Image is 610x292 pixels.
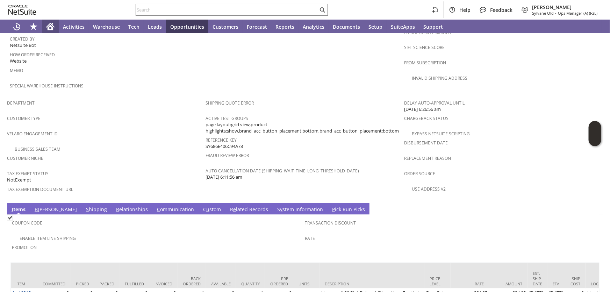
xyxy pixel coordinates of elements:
[7,100,35,106] a: Department
[206,174,242,180] span: [DATE] 6:11:56 am
[206,115,248,121] a: Active Test Groups
[412,131,470,137] a: Bypass NetSuite Scripting
[419,20,447,34] a: Support
[404,100,465,106] a: Delay Auto-Approval Until
[76,281,89,286] div: Picked
[299,20,329,34] a: Analytics
[20,235,76,241] a: Enable Item Line Shipping
[42,20,59,34] a: Home
[589,134,601,147] span: Oracle Guided Learning Widget. To move around, please hold and drag
[241,281,260,286] div: Quantity
[116,206,119,213] span: R
[10,83,84,89] a: Special Warehouse Instructions
[404,106,441,113] span: [DATE] 6:26:56 am
[280,206,282,213] span: y
[170,23,204,30] span: Opportunities
[404,155,451,161] a: Replacement reason
[325,281,419,286] div: Description
[148,23,162,30] span: Leads
[387,20,419,34] a: SuiteApps
[456,281,484,286] div: Rate
[10,52,55,58] a: How Order Received
[558,10,597,16] span: Ops Manager (A) (F2L)
[555,10,557,16] span: -
[391,23,415,30] span: SuiteApps
[228,206,270,214] a: Related Records
[100,281,114,286] div: Packed
[364,20,387,34] a: Setup
[35,206,38,213] span: B
[114,206,150,214] a: Relationships
[459,7,471,13] span: Help
[7,131,58,137] a: Velaro Engagement ID
[270,276,288,286] div: Pre Ordered
[157,206,160,213] span: C
[330,206,367,214] a: Pick Run Picks
[10,58,27,64] span: Website
[7,155,43,161] a: Customer Niche
[43,281,65,286] div: Committed
[494,281,522,286] div: Amount
[12,244,37,250] a: Promotion
[16,281,32,286] div: Item
[299,281,314,286] div: Units
[10,206,27,214] a: Items
[29,22,38,31] svg: Shortcuts
[271,20,299,34] a: Reports
[124,20,144,34] a: Tech
[155,206,196,214] a: Communication
[10,42,36,49] span: Netsuite Bot
[206,100,254,106] a: Shipping Quote Error
[12,206,13,213] span: I
[89,20,124,34] a: Warehouse
[368,23,382,30] span: Setup
[305,220,356,226] a: Transaction Discount
[208,20,243,34] a: Customers
[15,146,60,152] a: Business Sales Team
[404,44,445,50] a: Sift Science Score
[332,206,335,213] span: P
[404,115,449,121] a: Chargeback Status
[63,23,85,30] span: Activities
[490,7,512,13] span: Feedback
[25,20,42,34] div: Shortcuts
[7,186,73,192] a: Tax Exemption Document URL
[404,140,448,146] a: Disbursement Date
[136,6,318,14] input: Search
[533,271,542,286] div: Est. Ship Date
[570,276,580,286] div: Ship Cost
[10,67,23,73] a: Memo
[12,220,42,226] a: Coupon Code
[590,205,599,213] a: Unrolled view on
[404,60,446,66] a: From Subscription
[46,22,55,31] svg: Home
[553,281,560,286] div: ETA
[201,206,223,214] a: Custom
[211,281,231,286] div: Available
[7,171,49,177] a: Tax Exempt Status
[59,20,89,34] a: Activities
[86,206,89,213] span: S
[125,281,144,286] div: Fulfilled
[423,23,443,30] span: Support
[303,23,324,30] span: Analytics
[144,20,166,34] a: Leads
[183,276,201,286] div: Back Ordered
[13,22,21,31] svg: Recent Records
[33,206,79,214] a: B[PERSON_NAME]
[275,206,325,214] a: System Information
[243,20,271,34] a: Forecast
[206,168,359,174] a: Auto Cancellation Date (shipping_wait_time_long_threshold_date)
[206,121,401,134] span: page layout:grid view,product highlights:show,brand_acc_button_placement:bottom,brand_acc_button_...
[206,206,209,213] span: u
[206,137,237,143] a: Reference Key
[7,115,41,121] a: Customer Type
[412,75,468,81] a: Invalid Shipping Address
[412,186,446,192] a: Use Address V2
[7,177,31,183] span: NotExempt
[305,235,315,241] a: Rate
[247,23,267,30] span: Forecast
[404,171,436,177] a: Order Source
[10,36,35,42] a: Created By
[589,121,601,146] iframe: Click here to launch Oracle Guided Learning Help Panel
